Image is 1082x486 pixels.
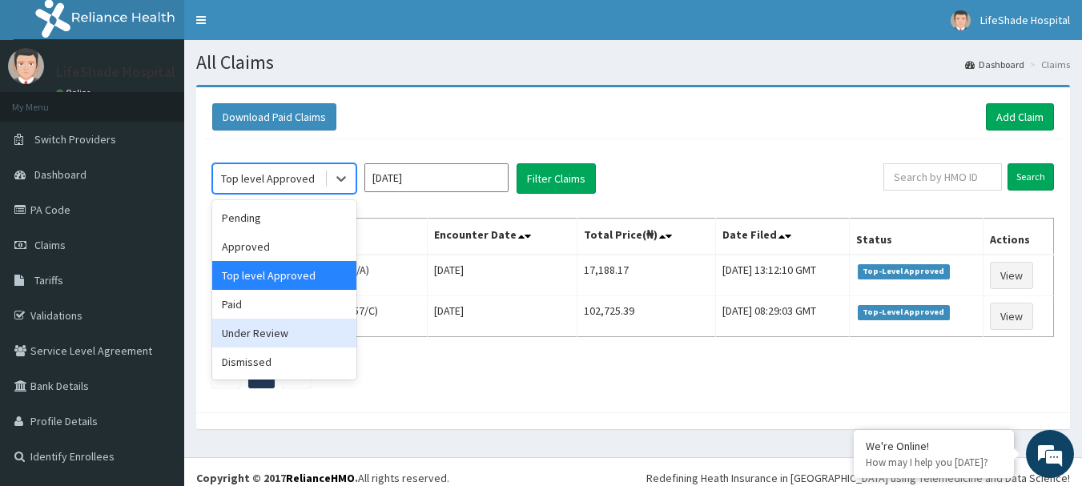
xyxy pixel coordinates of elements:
span: Tariffs [34,273,63,287]
p: LifeShade Hospital [56,65,175,79]
td: [DATE] [427,296,577,337]
th: Encounter Date [427,219,577,255]
img: d_794563401_company_1708531726252_794563401 [30,80,65,120]
strong: Copyright © 2017 . [196,471,358,485]
a: RelianceHMO [286,471,355,485]
div: Under Review [212,319,356,347]
div: Paid [212,290,356,319]
td: 17,188.17 [577,255,715,296]
input: Select Month and Year [364,163,509,192]
div: Top level Approved [221,171,315,187]
div: We're Online! [866,439,1002,453]
span: We're online! [93,143,221,304]
div: Chat with us now [83,90,269,110]
li: Claims [1026,58,1070,71]
textarea: Type your message and hit 'Enter' [8,319,305,376]
h1: All Claims [196,52,1070,73]
th: Status [850,219,983,255]
th: Date Filed [716,219,850,255]
span: LifeShade Hospital [980,13,1070,27]
div: Redefining Heath Insurance in [GEOGRAPHIC_DATA] using Telemedicine and Data Science! [646,470,1070,486]
input: Search by HMO ID [883,163,1002,191]
span: Switch Providers [34,132,116,147]
td: [DATE] 08:29:03 GMT [716,296,850,337]
td: [DATE] 13:12:10 GMT [716,255,850,296]
th: Actions [983,219,1054,255]
td: [DATE] [427,255,577,296]
img: User Image [951,10,971,30]
span: Claims [34,238,66,252]
a: View [990,303,1033,330]
th: Total Price(₦) [577,219,715,255]
input: Search [1008,163,1054,191]
div: Minimize live chat window [263,8,301,46]
div: Top level Approved [212,261,356,290]
button: Download Paid Claims [212,103,336,131]
a: Dashboard [965,58,1024,71]
p: How may I help you today? [866,456,1002,469]
div: Pending [212,203,356,232]
a: Add Claim [986,103,1054,131]
td: 102,725.39 [577,296,715,337]
span: Dashboard [34,167,86,182]
button: Filter Claims [517,163,596,194]
div: Dismissed [212,347,356,376]
div: Approved [212,232,356,261]
a: Online [56,87,95,98]
span: Top-Level Approved [858,264,950,279]
img: User Image [8,48,44,84]
span: Top-Level Approved [858,305,950,319]
a: View [990,262,1033,289]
